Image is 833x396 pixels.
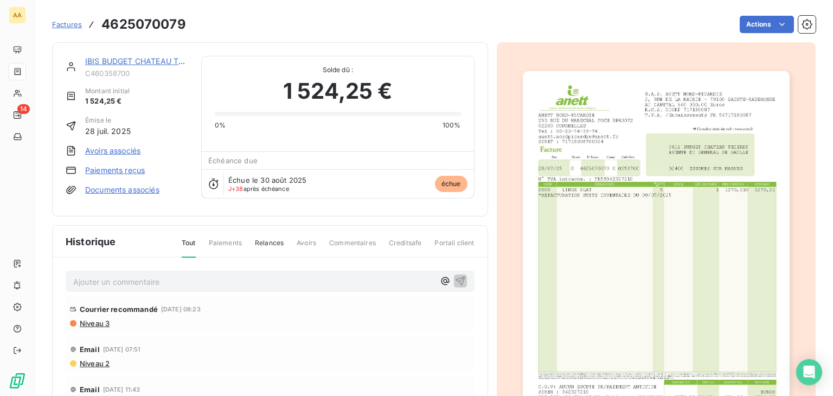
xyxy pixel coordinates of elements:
span: 14 [17,104,30,114]
div: AA [9,7,26,24]
span: [DATE] 08:23 [161,306,201,312]
span: Factures [52,20,82,29]
span: Historique [66,234,116,249]
span: Email [80,345,100,354]
button: Actions [740,16,794,33]
span: Commentaires [329,238,376,257]
a: IBIS BUDGET CHATEAU THIERRY [85,56,206,66]
span: Avoirs [297,238,316,257]
div: Open Intercom Messenger [796,359,822,385]
span: après échéance [228,186,289,192]
h3: 4625070079 [101,15,186,34]
span: Niveau 3 [79,319,110,328]
span: 1 524,25 € [283,75,393,107]
span: Montant initial [85,86,130,96]
a: Paiements reçus [85,165,145,176]
span: 28 juil. 2025 [85,125,131,137]
span: Relances [255,238,284,257]
span: 1 524,25 € [85,96,130,107]
span: [DATE] 11:43 [103,386,140,393]
a: Documents associés [85,184,159,195]
span: 100% [443,120,461,130]
span: Paiements [209,238,242,257]
span: 0% [215,120,226,130]
span: Tout [182,238,196,258]
span: Courrier recommandé [80,305,158,314]
span: Solde dû : [215,65,460,75]
span: C460358700 [85,69,188,78]
span: [DATE] 07:51 [103,346,141,353]
span: Email [80,385,100,394]
span: Échue le 30 août 2025 [228,176,306,184]
span: échue [435,176,467,192]
span: Émise le [85,116,131,125]
span: J+38 [228,185,244,193]
span: Creditsafe [389,238,422,257]
span: Échéance due [208,156,258,165]
a: Factures [52,19,82,30]
img: Logo LeanPay [9,372,26,389]
a: Avoirs associés [85,145,140,156]
span: Portail client [434,238,474,257]
span: Niveau 2 [79,359,110,368]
